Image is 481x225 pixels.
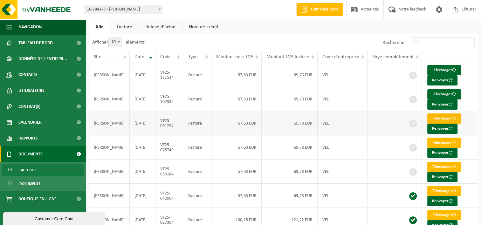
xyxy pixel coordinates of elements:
[427,113,461,124] a: Télécharger
[89,160,130,184] td: [PERSON_NAME]
[318,184,368,208] td: VEL
[94,54,101,59] span: Site
[89,87,130,111] td: [PERSON_NAME]
[109,38,122,47] span: 10
[3,211,106,225] iframe: chat widget
[134,54,144,59] span: Date
[130,111,155,135] td: [DATE]
[139,20,182,34] a: Relevé d'achat
[18,114,42,130] span: Calendrier
[427,162,461,172] a: Télécharger
[309,6,340,13] span: Demande devis
[427,138,461,148] a: Télécharger
[18,67,38,83] span: Contacts
[130,160,155,184] td: [DATE]
[110,20,139,34] a: Facture
[427,75,457,85] button: Renvoyer
[318,111,368,135] td: VEL
[183,184,211,208] td: Facture
[211,160,262,184] td: 57,63 EUR
[18,191,57,207] span: Boutique en ligne
[427,186,461,196] a: Télécharger
[155,160,183,184] td: VF25-059184
[89,135,130,160] td: [PERSON_NAME]
[130,87,155,111] td: [DATE]
[211,63,262,87] td: 57,63 EUR
[296,3,343,16] a: Demande devis
[266,54,309,59] span: Montant TVA incluse
[262,184,317,208] td: 69,73 EUR
[183,63,211,87] td: Facture
[130,63,155,87] td: [DATE]
[160,54,171,59] span: Code
[19,164,36,176] span: Factures
[89,63,130,87] td: [PERSON_NAME]
[216,54,253,59] span: Montant hors TVA
[18,146,43,162] span: Documents
[427,124,457,134] button: Renvoyer
[108,37,122,47] span: 10
[89,111,130,135] td: [PERSON_NAME]
[188,54,197,59] span: Type
[183,160,211,184] td: Facture
[262,87,317,111] td: 69,73 EUR
[382,40,408,45] label: Rechercher:
[182,20,225,34] a: Note de crédit
[427,89,461,99] a: Télécharger
[130,184,155,208] td: [DATE]
[262,160,317,184] td: 69,73 EUR
[211,87,262,111] td: 57,63 EUR
[89,20,110,34] a: Alle
[262,111,317,135] td: 69,73 EUR
[211,135,262,160] td: 57,63 EUR
[262,63,317,87] td: 69,73 EUR
[318,160,368,184] td: VEL
[372,54,414,59] span: Payé complètement
[18,35,53,51] span: Tableau de bord
[18,207,66,223] span: Conditions d'accepta...
[427,99,457,110] button: Renvoyer
[2,164,84,176] a: Factures
[92,40,145,45] label: Afficher éléments
[318,87,368,111] td: VEL
[427,196,457,206] button: Renvoyer
[155,111,183,135] td: VF25-091294
[18,19,42,35] span: Navigation
[183,135,211,160] td: Facture
[318,135,368,160] td: VEL
[155,184,183,208] td: VF25-042064
[155,135,183,160] td: VF25-075749
[322,54,359,59] span: Code d'entreprise
[2,177,84,189] a: Documents
[262,135,317,160] td: 69,73 EUR
[19,178,40,190] span: Documents
[427,172,457,182] button: Renvoyer
[183,111,211,135] td: Facture
[211,111,262,135] td: 57,63 EUR
[84,5,163,14] span: 10-784177 - CHARLIER, SIMON - SILLY
[211,184,262,208] td: 57,63 EUR
[18,83,45,99] span: Utilisateurs
[18,51,67,67] span: Données de l'entrepr...
[427,65,461,75] a: Télécharger
[89,184,130,208] td: [PERSON_NAME]
[427,148,457,158] button: Renvoyer
[318,63,368,87] td: VEL
[18,130,38,146] span: Rapports
[155,87,183,111] td: VF25-107335
[183,87,211,111] td: Facture
[427,210,461,220] a: Télécharger
[18,99,40,114] span: Contrat(s)
[155,63,183,87] td: VF25-121514
[130,135,155,160] td: [DATE]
